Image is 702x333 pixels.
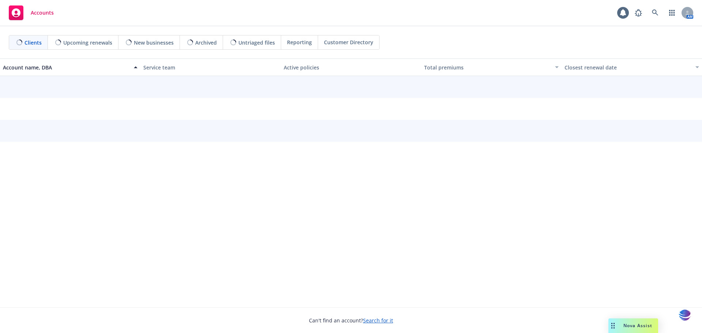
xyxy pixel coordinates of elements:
[648,5,663,20] a: Search
[287,38,312,46] span: Reporting
[421,58,562,76] button: Total premiums
[608,318,658,333] button: Nova Assist
[623,322,652,329] span: Nova Assist
[363,317,393,324] a: Search for it
[631,5,646,20] a: Report a Bug
[281,58,421,76] button: Active policies
[3,64,129,71] div: Account name, DBA
[63,39,112,46] span: Upcoming renewals
[24,39,42,46] span: Clients
[424,64,551,71] div: Total premiums
[238,39,275,46] span: Untriaged files
[140,58,281,76] button: Service team
[6,3,57,23] a: Accounts
[562,58,702,76] button: Closest renewal date
[665,5,679,20] a: Switch app
[679,309,691,322] img: svg+xml;base64,PHN2ZyB3aWR0aD0iMzQiIGhlaWdodD0iMzQiIHZpZXdCb3g9IjAgMCAzNCAzNCIgZmlsbD0ibm9uZSIgeG...
[143,64,278,71] div: Service team
[284,64,418,71] div: Active policies
[134,39,174,46] span: New businesses
[324,38,373,46] span: Customer Directory
[31,10,54,16] span: Accounts
[309,317,393,324] span: Can't find an account?
[565,64,691,71] div: Closest renewal date
[195,39,217,46] span: Archived
[608,318,618,333] div: Drag to move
